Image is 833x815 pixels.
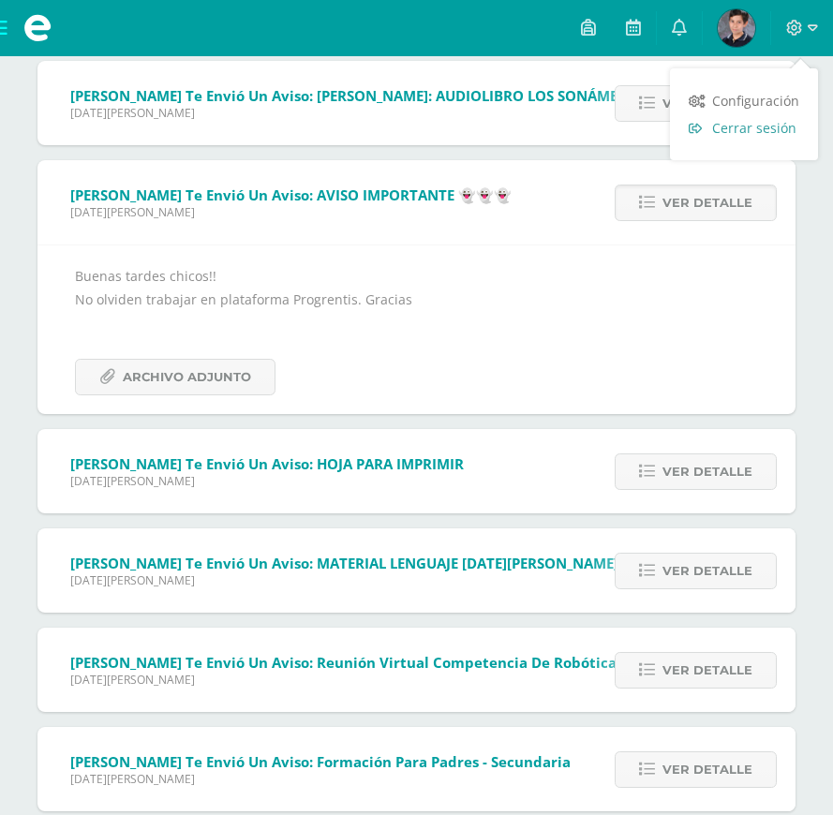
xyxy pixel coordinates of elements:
[712,92,799,110] span: Configuración
[70,185,512,204] span: [PERSON_NAME] te envió un aviso: AVISO IMPORTANTE 👻👻👻
[70,653,784,672] span: [PERSON_NAME] te envió un aviso: Reunión virtual competencia de robótica en [GEOGRAPHIC_DATA]
[70,572,618,588] span: [DATE][PERSON_NAME]
[70,454,464,473] span: [PERSON_NAME] te envió un aviso: HOJA PARA IMPRIMIR
[662,554,752,588] span: Ver detalle
[70,554,618,572] span: [PERSON_NAME] te envió un aviso: MATERIAL LENGUAJE [DATE][PERSON_NAME]
[70,752,571,771] span: [PERSON_NAME] te envió un aviso: Formación para padres - Secundaria
[70,105,656,121] span: [DATE][PERSON_NAME]
[712,119,796,137] span: Cerrar sesión
[75,264,758,395] div: Buenas tardes chicos!! No olviden trabajar en plataforma Progrentis. Gracias
[662,653,752,688] span: Ver detalle
[70,473,464,489] span: [DATE][PERSON_NAME]
[662,752,752,787] span: Ver detalle
[70,672,784,688] span: [DATE][PERSON_NAME]
[123,360,251,394] span: Archivo Adjunto
[662,185,752,220] span: Ver detalle
[718,9,755,47] img: 8dd2d0fcd01dfc2dc1e88ed167c87bd1.png
[70,204,512,220] span: [DATE][PERSON_NAME]
[662,454,752,489] span: Ver detalle
[662,86,752,121] span: Ver detalle
[670,87,818,114] a: Configuración
[70,86,656,105] span: [PERSON_NAME] te envió un aviso: [PERSON_NAME]: AUDIOLIBRO LOS SONÁMBULOS
[670,114,818,141] a: Cerrar sesión
[70,771,571,787] span: [DATE][PERSON_NAME]
[75,359,275,395] a: Archivo Adjunto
